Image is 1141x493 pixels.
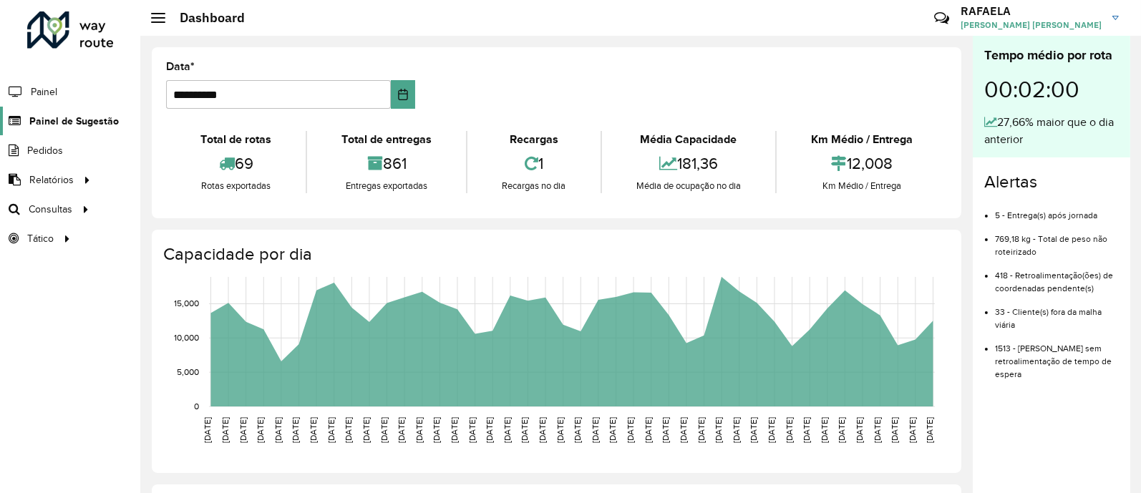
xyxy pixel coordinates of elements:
text: [DATE] [220,417,230,443]
span: Pedidos [27,143,63,158]
text: [DATE] [767,417,776,443]
text: [DATE] [696,417,706,443]
text: [DATE] [326,417,336,443]
text: [DATE] [467,417,477,443]
text: 0 [194,401,199,411]
text: [DATE] [344,417,353,443]
div: 861 [311,148,462,179]
text: [DATE] [749,417,758,443]
button: Choose Date [391,80,415,109]
span: Painel de Sugestão [29,114,119,129]
text: [DATE] [855,417,864,443]
div: Tempo médio por rota [984,46,1119,65]
text: [DATE] [432,417,441,443]
span: Relatórios [29,172,74,187]
span: Painel [31,84,57,99]
text: [DATE] [714,417,723,443]
text: [DATE] [679,417,688,443]
text: [DATE] [837,417,846,443]
div: 12,008 [780,148,943,179]
h3: RAFAELA [961,4,1102,18]
div: Média Capacidade [606,131,772,148]
text: [DATE] [785,417,794,443]
text: [DATE] [256,417,265,443]
li: 418 - Retroalimentação(ões) de coordenadas pendente(s) [995,258,1119,295]
div: Km Médio / Entrega [780,179,943,193]
text: [DATE] [414,417,424,443]
h4: Alertas [984,172,1119,192]
div: Rotas exportadas [170,179,302,193]
text: [DATE] [309,417,318,443]
text: [DATE] [361,417,371,443]
label: Data [166,58,195,75]
text: [DATE] [626,417,635,443]
text: [DATE] [732,417,741,443]
text: [DATE] [273,417,283,443]
text: [DATE] [520,417,529,443]
li: 33 - Cliente(s) fora da malha viária [995,295,1119,331]
div: Recargas [471,131,596,148]
h2: Dashboard [165,10,245,26]
text: [DATE] [538,417,547,443]
text: [DATE] [291,417,301,443]
text: [DATE] [397,417,406,443]
div: Km Médio / Entrega [780,131,943,148]
div: Entregas exportadas [311,179,462,193]
div: 69 [170,148,302,179]
text: [DATE] [238,417,248,443]
span: Consultas [29,202,72,217]
text: [DATE] [908,417,917,443]
text: [DATE] [873,417,882,443]
div: Recargas no dia [471,179,596,193]
li: 769,18 kg - Total de peso não roteirizado [995,222,1119,258]
div: 00:02:00 [984,65,1119,114]
li: 5 - Entrega(s) após jornada [995,198,1119,222]
text: [DATE] [890,417,899,443]
text: [DATE] [661,417,670,443]
a: Contato Rápido [926,3,957,34]
h4: Capacidade por dia [163,244,947,265]
text: [DATE] [450,417,459,443]
text: [DATE] [820,417,829,443]
text: [DATE] [926,417,935,443]
text: 5,000 [177,367,199,376]
li: 1513 - [PERSON_NAME] sem retroalimentação de tempo de espera [995,331,1119,381]
text: 15,000 [174,299,199,308]
span: [PERSON_NAME] [PERSON_NAME] [961,19,1102,31]
text: [DATE] [591,417,600,443]
div: 27,66% maior que o dia anterior [984,114,1119,148]
text: 10,000 [174,333,199,343]
div: 181,36 [606,148,772,179]
div: Média de ocupação no dia [606,179,772,193]
div: Total de entregas [311,131,462,148]
text: [DATE] [203,417,212,443]
text: [DATE] [802,417,811,443]
text: [DATE] [485,417,494,443]
text: [DATE] [555,417,565,443]
text: [DATE] [644,417,653,443]
div: 1 [471,148,596,179]
text: [DATE] [608,417,618,443]
text: [DATE] [573,417,582,443]
text: [DATE] [502,417,512,443]
text: [DATE] [379,417,389,443]
div: Total de rotas [170,131,302,148]
span: Tático [27,231,54,246]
